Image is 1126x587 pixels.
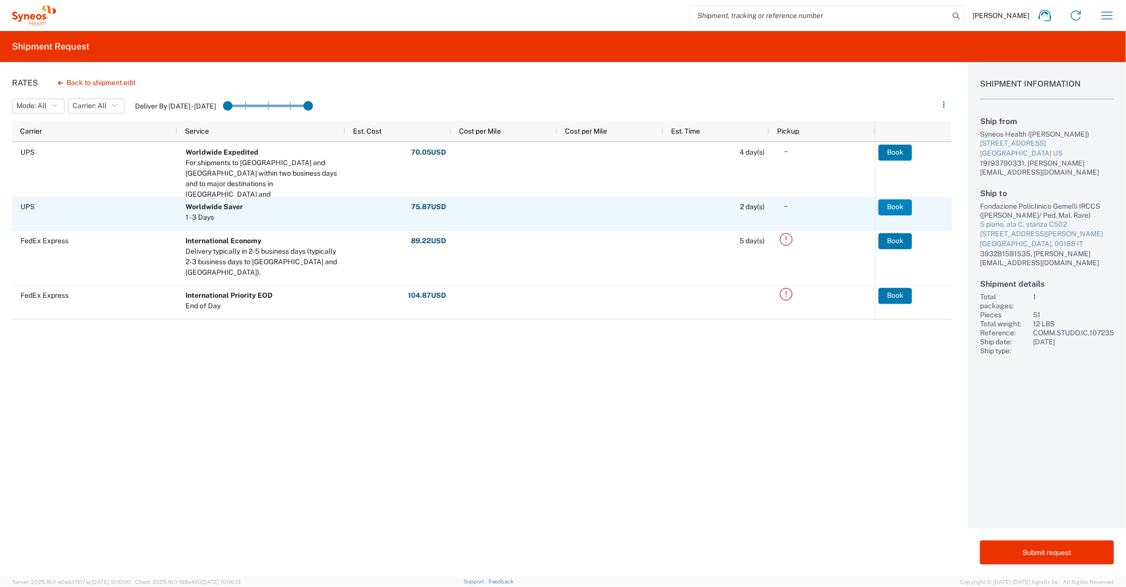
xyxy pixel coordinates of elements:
[16,101,46,111] span: Mode: All
[72,101,106,111] span: Carrier: All
[411,233,447,249] button: 89.22USD
[135,579,240,585] span: Client: 2025.18.0-198a450
[20,203,34,211] span: UPS
[972,11,1029,20] span: [PERSON_NAME]
[353,127,382,135] span: Est. Cost
[186,237,262,245] b: International Economy
[186,292,273,300] b: International Priority EOD
[408,288,447,304] button: 104.87USD
[878,288,912,304] button: Book
[740,203,765,211] span: 2 day(s)
[20,127,42,135] span: Carrier
[878,145,912,161] button: Book
[411,145,447,161] button: 70.05USD
[980,310,1029,319] div: Pieces
[980,337,1029,346] div: Ship date:
[411,203,446,212] strong: 75.87 USD
[980,346,1029,355] div: Ship type:
[1033,328,1114,337] div: COMM.STUDO.IC.107235
[186,158,341,210] div: For shipments to Canada and Mexico within two business days and to major destinations in Europe a...
[980,202,1114,220] div: Fondazione Policlinico Gemelli IRCCS ([PERSON_NAME]/ Ped. Mal. Rare)
[459,127,501,135] span: Cost per Mile
[20,237,68,245] span: FedEx Express
[980,292,1029,310] div: Total packages:
[980,279,1114,289] h2: Shipment details
[411,148,446,157] strong: 70.05 USD
[411,236,446,246] strong: 89.22 USD
[690,6,949,25] input: Shipment, tracking or reference number
[980,79,1114,100] h1: Shipment Information
[565,127,607,135] span: Cost per Mile
[68,99,124,114] button: Carrier: All
[1033,337,1114,346] div: [DATE]
[185,127,209,135] span: Service
[12,579,130,585] span: Server: 2025.18.0-a0edd1917ac
[186,148,259,156] b: Worldwide Expedited
[980,139,1114,149] div: [STREET_ADDRESS]
[186,213,243,223] div: 1 - 3 Days
[980,139,1114,158] a: [STREET_ADDRESS][GEOGRAPHIC_DATA] US
[463,578,488,584] a: Support
[960,577,1114,586] span: Copyright © [DATE]-[DATE] Agistix Inc., All Rights Reserved
[186,203,243,211] b: Worldwide Saver
[980,249,1114,267] div: 393281591535, [PERSON_NAME][EMAIL_ADDRESS][DOMAIN_NAME]
[777,127,799,135] span: Pickup
[878,199,912,215] button: Book
[1033,319,1114,328] div: 12 LBS
[12,78,38,88] h1: Rates
[980,189,1114,198] h2: Ship to
[20,148,34,156] span: UPS
[980,239,1114,249] div: [GEOGRAPHIC_DATA], 00168 IT
[186,301,273,312] div: End of Day
[488,578,514,584] a: Feedback
[50,74,143,92] button: Back to shipment edit
[20,292,68,300] span: FedEx Express
[980,328,1029,337] div: Reference:
[1033,292,1114,310] div: 1
[408,291,446,301] strong: 104.87 USD
[980,130,1114,139] div: Syneos Health ([PERSON_NAME])
[91,579,130,585] span: [DATE] 10:10:00
[12,41,89,53] h2: Shipment Request
[980,220,1114,239] div: 5 piano, ala C, stanza C502 [STREET_ADDRESS][PERSON_NAME]
[740,237,765,245] span: 5 day(s)
[980,220,1114,249] a: 5 piano, ala C, stanza C502 [STREET_ADDRESS][PERSON_NAME][GEOGRAPHIC_DATA], 00168 IT
[1033,310,1114,319] div: 51
[12,99,64,114] button: Mode: All
[980,117,1114,126] h2: Ship from
[411,199,447,215] button: 75.87USD
[980,149,1114,159] div: [GEOGRAPHIC_DATA] US
[186,246,341,278] div: Delivery typically in 2-5 business days (typically 2-3 business days to Canada and Mexico).
[671,127,700,135] span: Est. Time
[980,319,1029,328] div: Total weight:
[980,540,1114,564] button: Submit request
[980,159,1114,177] div: 19193790331, [PERSON_NAME][EMAIL_ADDRESS][DOMAIN_NAME]
[740,148,765,156] span: 4 day(s)
[878,233,912,249] button: Book
[201,579,240,585] span: [DATE] 10:06:13
[135,102,216,111] label: Deliver By [DATE] - [DATE]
